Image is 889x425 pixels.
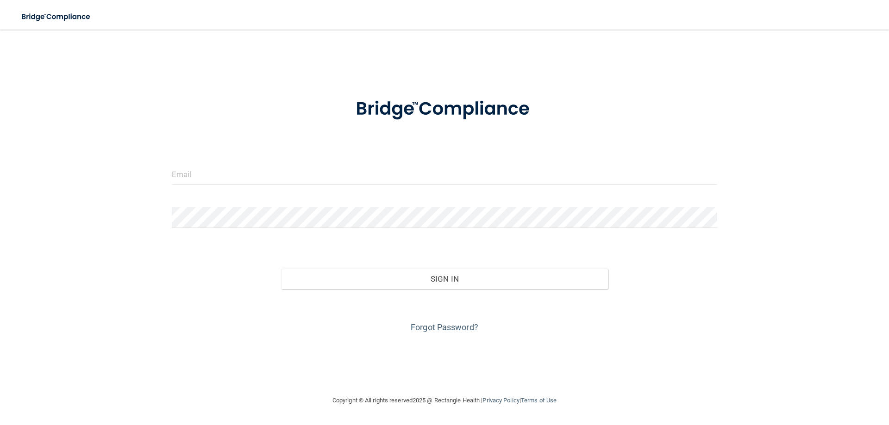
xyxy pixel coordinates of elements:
[281,269,608,289] button: Sign In
[411,322,478,332] a: Forgot Password?
[14,7,99,26] img: bridge_compliance_login_screen.278c3ca4.svg
[275,386,614,415] div: Copyright © All rights reserved 2025 @ Rectangle Health | |
[521,397,557,404] a: Terms of Use
[337,85,552,133] img: bridge_compliance_login_screen.278c3ca4.svg
[482,397,519,404] a: Privacy Policy
[172,164,717,185] input: Email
